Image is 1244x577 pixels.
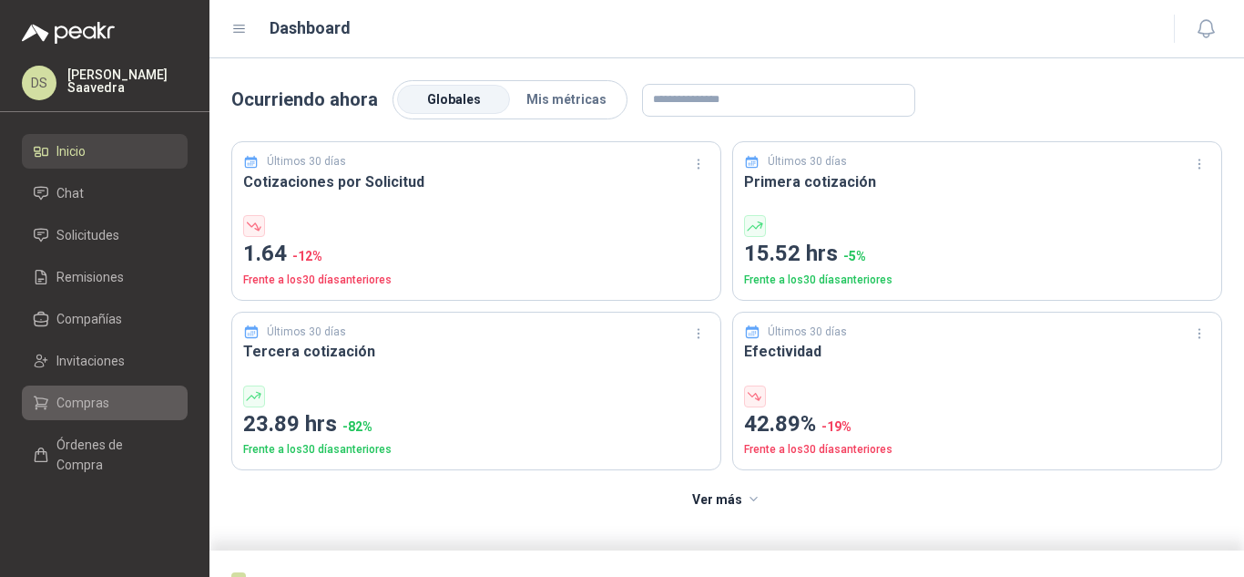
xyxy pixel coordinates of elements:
[22,176,188,211] a: Chat
[56,141,86,161] span: Inicio
[427,92,481,107] span: Globales
[56,225,119,245] span: Solicitudes
[22,302,188,336] a: Compañías
[744,272,1210,289] p: Frente a los 30 días anteriores
[56,309,122,329] span: Compañías
[744,170,1210,193] h3: Primera cotización
[768,153,847,170] p: Últimos 30 días
[56,267,124,287] span: Remisiones
[22,134,188,169] a: Inicio
[526,92,607,107] span: Mis métricas
[342,419,372,434] span: -82 %
[243,237,709,272] p: 1.64
[22,260,188,294] a: Remisiones
[231,86,378,114] p: Ocurriendo ahora
[744,237,1210,272] p: 15.52 hrs
[67,68,188,94] p: [PERSON_NAME] Saavedra
[22,344,188,378] a: Invitaciones
[682,481,772,518] button: Ver más
[270,15,351,41] h1: Dashboard
[243,170,709,193] h3: Cotizaciones por Solicitud
[744,340,1210,363] h3: Efectividad
[744,407,1210,442] p: 42.89%
[22,428,188,482] a: Órdenes de Compra
[56,351,125,371] span: Invitaciones
[243,407,709,442] p: 23.89 hrs
[22,218,188,252] a: Solicitudes
[22,22,115,44] img: Logo peakr
[243,441,709,459] p: Frente a los 30 días anteriores
[243,340,709,363] h3: Tercera cotización
[56,393,109,413] span: Compras
[768,324,847,341] p: Últimos 30 días
[843,249,866,263] span: -5 %
[267,324,346,341] p: Últimos 30 días
[22,66,56,100] div: DS
[243,272,709,289] p: Frente a los 30 días anteriores
[292,249,322,263] span: -12 %
[22,386,188,420] a: Compras
[267,153,346,170] p: Últimos 30 días
[56,183,84,203] span: Chat
[744,441,1210,459] p: Frente a los 30 días anteriores
[56,435,170,475] span: Órdenes de Compra
[821,419,851,434] span: -19 %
